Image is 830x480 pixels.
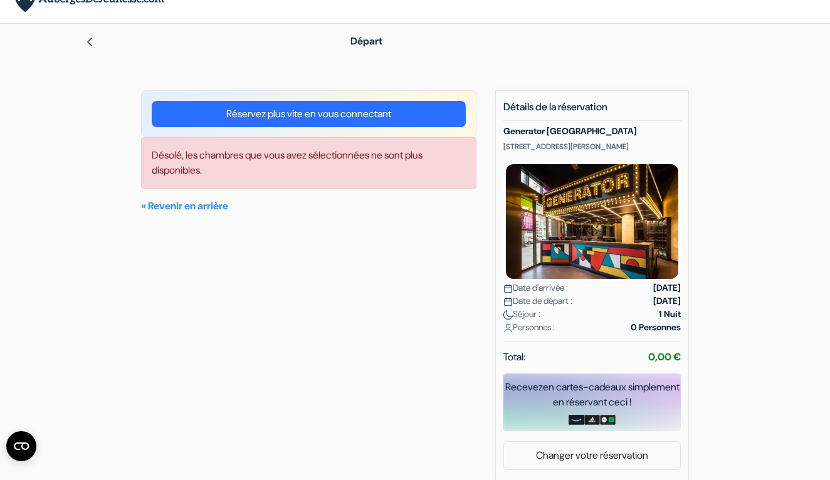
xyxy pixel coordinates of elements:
p: [STREET_ADDRESS][PERSON_NAME] [503,142,681,152]
div: Recevez en cartes-cadeaux simplement en réservant ceci ! [503,380,681,410]
img: calendar.svg [503,297,513,306]
span: Date d'arrivée : [503,281,568,295]
span: Date de départ : [503,295,572,308]
img: amazon-card-no-text.png [569,415,584,425]
span: Séjour : [503,308,540,321]
a: Réservez plus vite en vous connectant [152,101,466,127]
button: Ouvrir le widget CMP [6,431,36,461]
strong: 0,00 € [648,350,681,363]
img: adidas-card.png [584,415,600,425]
strong: [DATE] [653,281,681,295]
img: calendar.svg [503,284,513,293]
div: Désolé, les chambres que vous avez sélectionnées ne sont plus disponibles. [141,137,476,189]
strong: [DATE] [653,295,681,308]
span: Départ [350,34,382,48]
span: Personnes : [503,321,555,334]
img: user_icon.svg [503,323,513,333]
h5: Détails de la réservation [503,101,681,121]
img: moon.svg [503,310,513,320]
h5: Generator [GEOGRAPHIC_DATA] [503,126,681,137]
img: uber-uber-eats-card.png [600,415,616,425]
span: Total: [503,350,525,365]
img: left_arrow.svg [85,37,95,47]
strong: 0 Personnes [631,321,681,334]
a: Changer votre réservation [504,444,680,467]
a: « Revenir en arrière [141,199,228,212]
strong: 1 Nuit [659,308,681,321]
